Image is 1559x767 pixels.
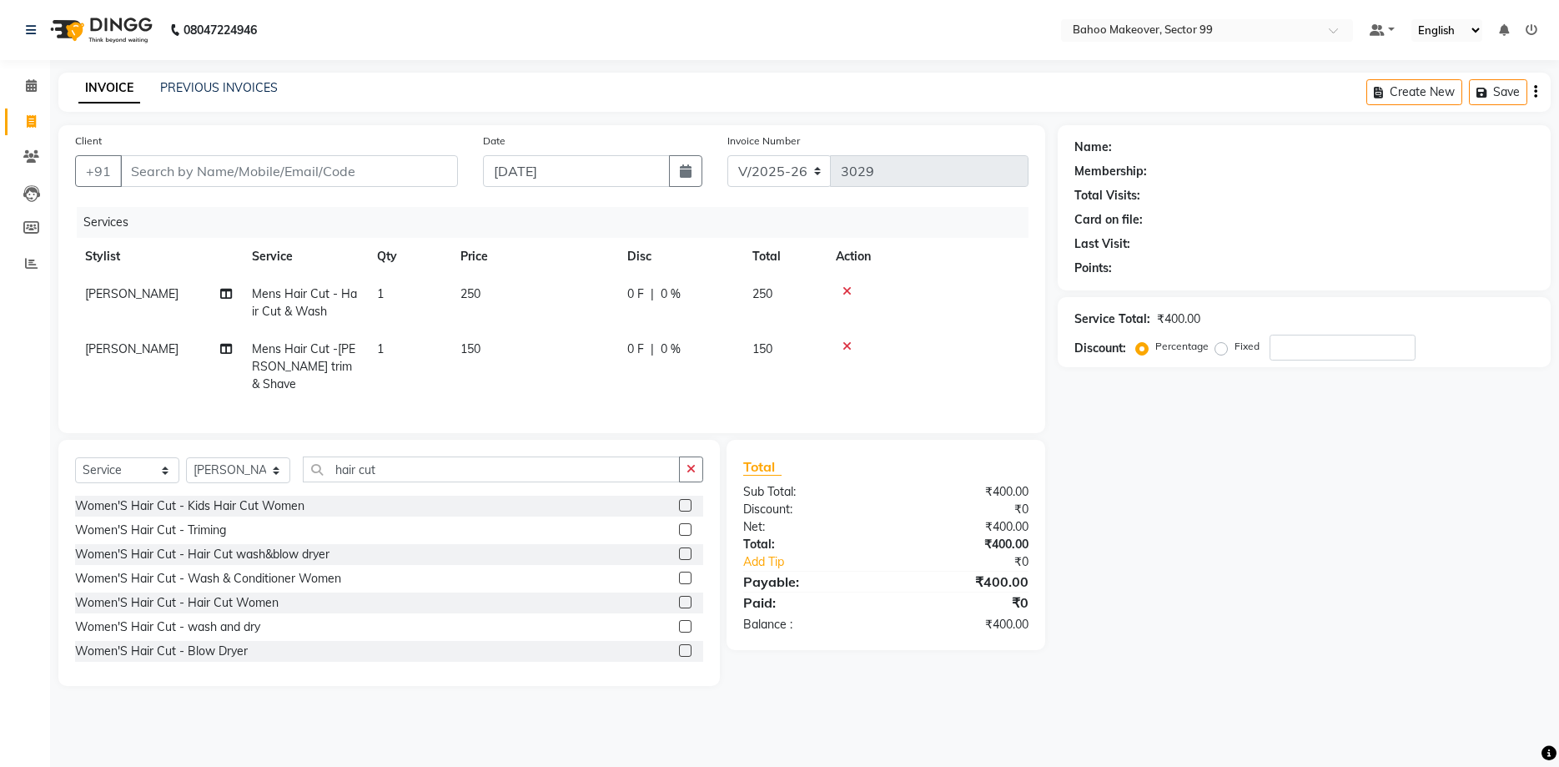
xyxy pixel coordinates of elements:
th: Total [742,238,826,275]
span: Total [743,458,782,476]
div: ₹400.00 [886,616,1041,633]
button: Create New [1366,79,1462,105]
span: | [651,341,654,358]
div: ₹400.00 [886,518,1041,536]
span: 0 F [627,341,644,358]
div: ₹400.00 [1157,310,1200,328]
div: Sub Total: [731,483,886,501]
div: Women'S Hair Cut - Hair Cut Women [75,594,279,612]
a: INVOICE [78,73,140,103]
div: Points: [1074,260,1112,277]
img: logo [43,7,157,53]
div: ₹0 [886,593,1041,613]
div: Women'S Hair Cut - Kids Hair Cut Women [75,497,304,515]
label: Date [483,134,505,149]
div: Balance : [731,616,886,633]
div: Total: [731,536,886,553]
div: ₹0 [912,553,1041,571]
div: Net: [731,518,886,536]
div: ₹400.00 [886,572,1041,592]
div: Women'S Hair Cut - Triming [75,522,226,539]
div: ₹400.00 [886,536,1041,553]
button: Save [1469,79,1527,105]
div: Total Visits: [1074,187,1140,204]
input: Search or Scan [303,457,680,482]
b: 08047224946 [184,7,257,53]
span: 1 [377,341,384,356]
div: Card on file: [1074,211,1143,229]
div: Women'S Hair Cut - wash and dry [75,618,260,636]
div: ₹0 [886,501,1041,518]
span: 1 [377,286,384,301]
span: 150 [460,341,480,356]
div: Women'S Hair Cut - Blow Dryer [75,643,248,660]
th: Price [450,238,617,275]
div: Service Total: [1074,310,1150,328]
div: Payable: [731,572,886,592]
a: PREVIOUS INVOICES [160,80,278,95]
div: Name: [1074,139,1112,156]
button: +91 [75,155,122,187]
th: Disc [617,238,742,275]
div: Paid: [731,593,886,613]
span: [PERSON_NAME] [85,286,179,301]
div: Discount: [731,501,886,518]
label: Fixed [1235,339,1260,354]
th: Qty [367,238,450,275]
div: Women'S Hair Cut - Wash & Conditioner Women [75,570,341,588]
div: Discount: [1074,340,1126,357]
th: Stylist [75,238,242,275]
label: Invoice Number [727,134,800,149]
span: 250 [752,286,772,301]
a: Add Tip [731,553,912,571]
span: 150 [752,341,772,356]
div: Last Visit: [1074,235,1130,253]
span: Mens Hair Cut -[PERSON_NAME] trim & Shave [252,341,355,391]
span: | [651,285,654,303]
input: Search by Name/Mobile/Email/Code [120,155,458,187]
span: 0 F [627,285,644,303]
div: Services [77,207,1041,238]
div: ₹400.00 [886,483,1041,501]
label: Percentage [1155,339,1209,354]
span: [PERSON_NAME] [85,341,179,356]
label: Client [75,134,102,149]
div: Membership: [1074,163,1147,180]
div: Women'S Hair Cut - Hair Cut wash&blow dryer [75,546,329,563]
th: Service [242,238,367,275]
span: Mens Hair Cut - Hair Cut & Wash [252,286,357,319]
th: Action [826,238,1028,275]
span: 250 [460,286,480,301]
span: 0 % [661,341,681,358]
span: 0 % [661,285,681,303]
